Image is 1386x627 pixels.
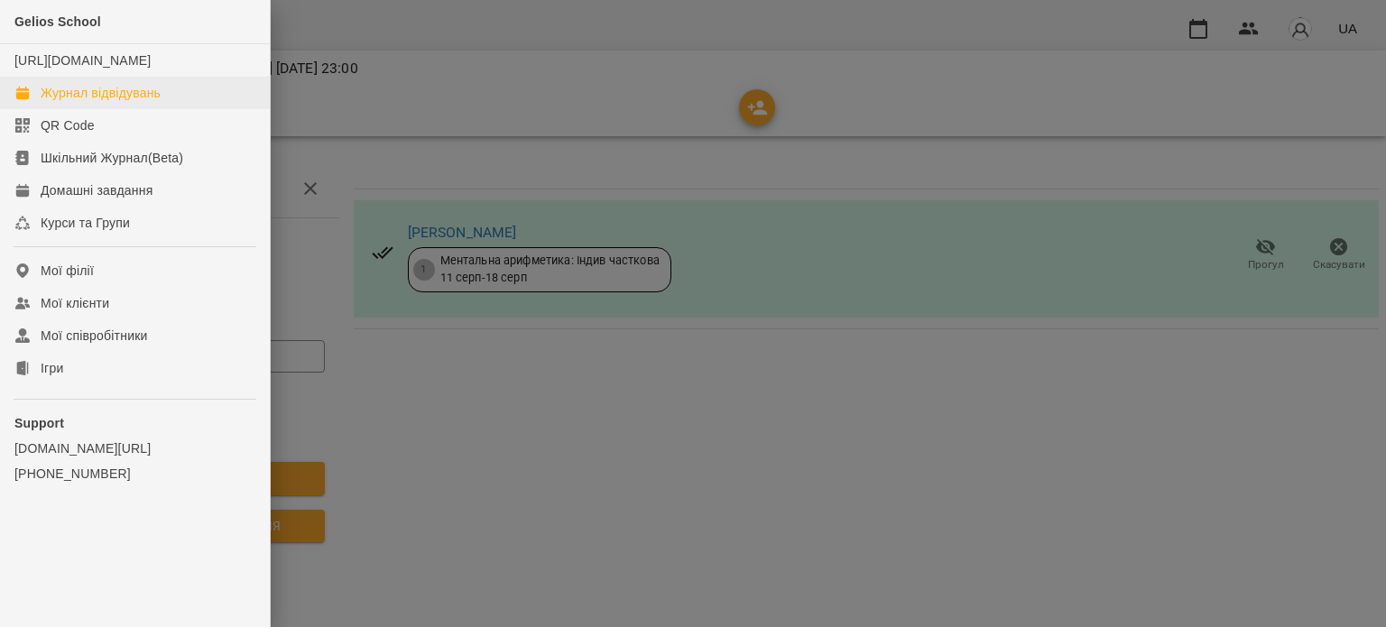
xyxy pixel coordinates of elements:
[41,84,161,102] div: Журнал відвідувань
[41,294,109,312] div: Мої клієнти
[41,149,183,167] div: Шкільний Журнал(Beta)
[14,439,255,457] a: [DOMAIN_NAME][URL]
[41,214,130,232] div: Курси та Групи
[41,359,63,377] div: Ігри
[41,327,148,345] div: Мої співробітники
[14,465,255,483] a: [PHONE_NUMBER]
[41,116,95,134] div: QR Code
[41,262,94,280] div: Мої філії
[41,181,152,199] div: Домашні завдання
[14,14,101,29] span: Gelios School
[14,53,151,68] a: [URL][DOMAIN_NAME]
[14,414,255,432] p: Support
